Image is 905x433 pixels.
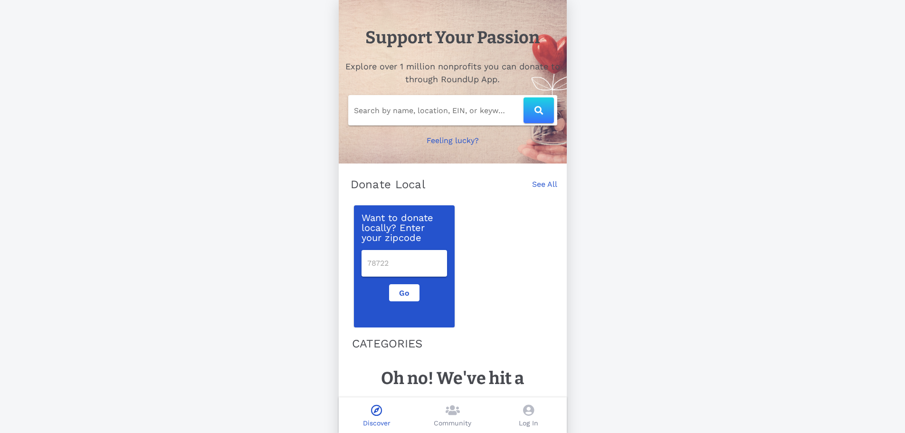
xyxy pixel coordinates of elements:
p: Want to donate locally? Enter your zipcode [362,213,447,242]
h2: Explore over 1 million nonprofits you can donate to through RoundUp App. [344,60,561,86]
p: CATEGORIES [352,335,553,352]
p: Log In [519,418,538,428]
span: Go [397,289,411,298]
h1: Oh no! We've hit a snag... [358,366,548,417]
button: Go [389,284,419,301]
a: See All [532,179,557,200]
p: Community [434,418,471,428]
p: Discover [363,418,391,428]
h1: Support Your Passion [365,25,540,50]
p: Feeling lucky? [427,135,479,146]
p: Donate Local [351,177,426,192]
input: 78722 [367,256,441,271]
